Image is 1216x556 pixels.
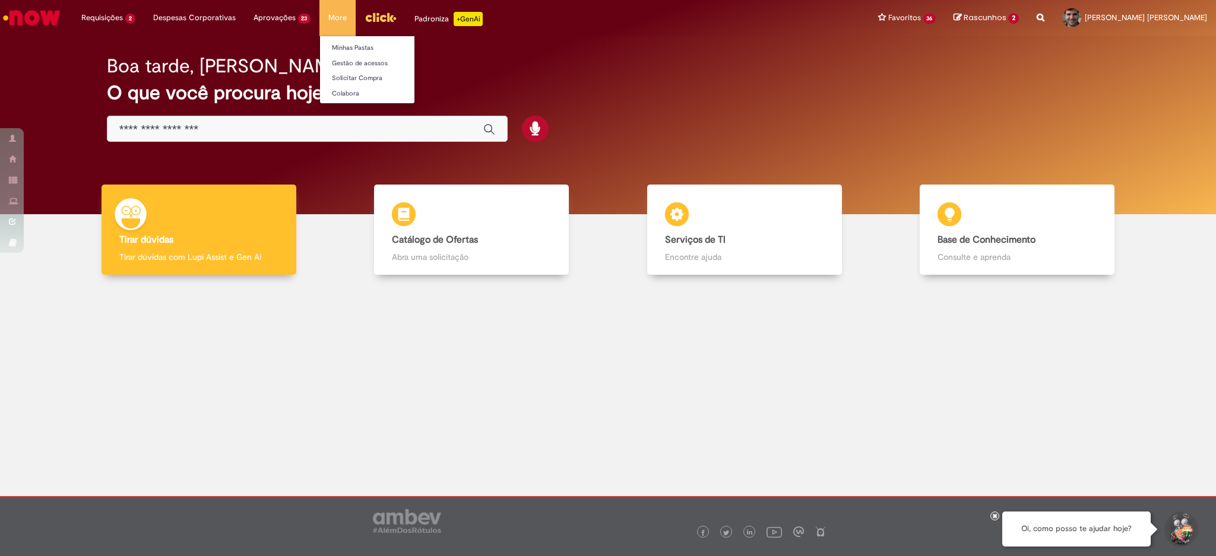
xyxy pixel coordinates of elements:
[1008,13,1019,24] span: 2
[608,185,881,275] a: Serviços de TI Encontre ajuda
[320,42,451,55] a: Minhas Pastas
[964,12,1006,23] span: Rascunhos
[700,530,706,536] img: logo_footer_facebook.png
[723,530,729,536] img: logo_footer_twitter.png
[319,36,415,104] ul: More
[881,185,1154,275] a: Base de Conhecimento Consulte e aprenda
[107,82,1110,103] h2: O que você procura hoje?
[392,234,478,246] b: Catálogo de Ofertas
[328,12,347,24] span: More
[747,529,753,536] img: logo_footer_linkedin.png
[119,251,278,263] p: Tirar dúvidas com Lupi Assist e Gen Ai
[373,509,441,533] img: logo_footer_ambev_rotulo_gray.png
[320,72,451,85] a: Solicitar Compra
[938,234,1035,246] b: Base de Conhecimento
[767,524,782,539] img: logo_footer_youtube.png
[62,185,335,275] a: Tirar dúvidas Tirar dúvidas com Lupi Assist e Gen Ai
[298,14,311,24] span: 23
[1085,12,1207,23] span: [PERSON_NAME] [PERSON_NAME]
[888,12,921,24] span: Favoritos
[414,12,483,26] div: Padroniza
[1002,511,1151,547] div: Oi, como posso te ajudar hoje?
[1,6,62,30] img: ServiceNow
[665,251,824,263] p: Encontre ajuda
[392,251,551,263] p: Abra uma solicitação
[923,14,936,24] span: 36
[454,12,483,26] p: +GenAi
[254,12,296,24] span: Aprovações
[815,526,826,537] img: logo_footer_naosei.png
[365,8,397,26] img: click_logo_yellow_360x200.png
[153,12,236,24] span: Despesas Corporativas
[320,87,451,100] a: Colabora
[119,234,173,246] b: Tirar dúvidas
[938,251,1097,263] p: Consulte e aprenda
[125,14,135,24] span: 2
[1163,511,1198,547] button: Iniciar Conversa de Suporte
[793,526,804,537] img: logo_footer_workplace.png
[81,12,123,24] span: Requisições
[320,57,451,70] a: Gestão de acessos
[665,234,726,246] b: Serviços de TI
[335,185,609,275] a: Catálogo de Ofertas Abra uma solicitação
[107,56,347,77] h2: Boa tarde, [PERSON_NAME]
[954,12,1019,24] a: Rascunhos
